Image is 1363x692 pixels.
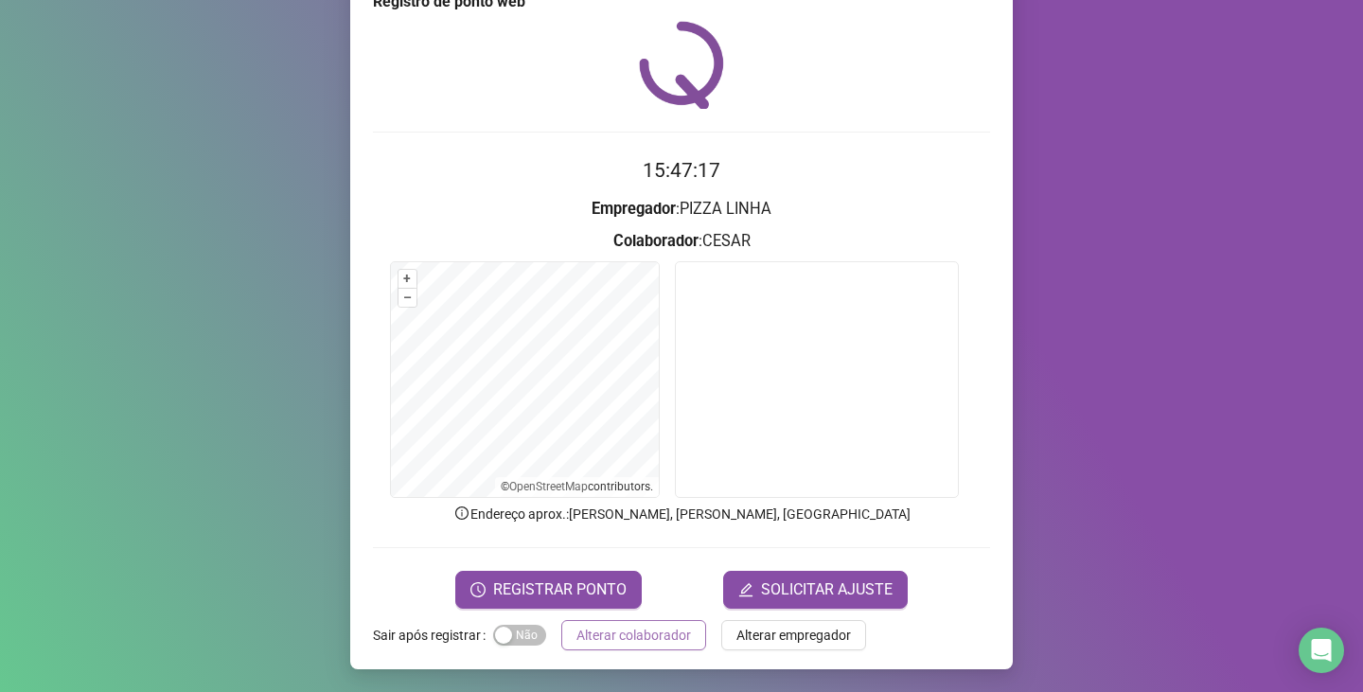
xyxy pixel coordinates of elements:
[723,571,908,609] button: editSOLICITAR AJUSTE
[761,578,893,601] span: SOLICITAR AJUSTE
[1299,628,1344,673] div: Open Intercom Messenger
[373,197,990,222] h3: : PIZZA LINHA
[373,229,990,254] h3: : CESAR
[736,625,851,646] span: Alterar empregador
[613,232,699,250] strong: Colaborador
[561,620,706,650] button: Alterar colaborador
[592,200,676,218] strong: Empregador
[373,504,990,524] p: Endereço aprox. : [PERSON_NAME], [PERSON_NAME], [GEOGRAPHIC_DATA]
[398,289,416,307] button: –
[576,625,691,646] span: Alterar colaborador
[455,571,642,609] button: REGISTRAR PONTO
[639,21,724,109] img: QRPoint
[721,620,866,650] button: Alterar empregador
[501,480,653,493] li: © contributors.
[470,582,486,597] span: clock-circle
[493,578,627,601] span: REGISTRAR PONTO
[738,582,753,597] span: edit
[643,159,720,182] time: 15:47:17
[509,480,588,493] a: OpenStreetMap
[373,620,493,650] label: Sair após registrar
[453,505,470,522] span: info-circle
[398,270,416,288] button: +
